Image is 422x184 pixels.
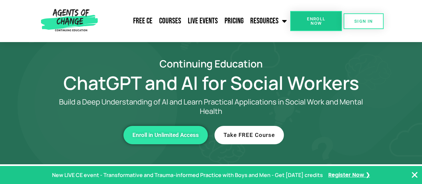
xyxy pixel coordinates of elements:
[215,126,284,144] a: Take FREE Course
[123,126,208,144] a: Enroll in Unlimited Access
[156,13,184,29] a: Courses
[354,19,373,23] span: SIGN IN
[301,17,331,25] span: Enroll Now
[224,132,275,138] span: Take FREE Course
[130,13,156,29] a: Free CE
[411,171,419,179] button: Close Banner
[48,97,375,116] p: Build a Deep Understanding of AI and Learn Practical Applications in Social Work and Mental Health
[21,59,401,68] h2: Continuing Education
[290,11,342,31] a: Enroll Now
[328,170,370,180] a: Register Now ❯
[100,13,290,29] nav: Menu
[21,75,401,90] h1: ChatGPT and AI for Social Workers
[52,170,323,180] p: New LIVE CE event - Transformative and Trauma-informed Practice with Boys and Men - Get [DATE] cr...
[221,13,247,29] a: Pricing
[132,132,199,138] span: Enroll in Unlimited Access
[184,13,221,29] a: Live Events
[247,13,290,29] a: Resources
[344,13,384,29] a: SIGN IN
